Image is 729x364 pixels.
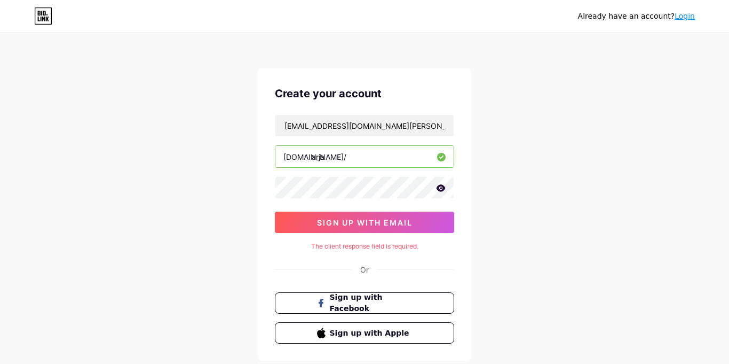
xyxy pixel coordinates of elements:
[578,11,695,22] div: Already have an account?
[275,242,454,251] div: The client response field is required.
[330,328,413,339] span: Sign up with Apple
[275,86,454,102] div: Create your account
[275,322,454,344] button: Sign up with Apple
[275,212,454,233] button: sign up with email
[275,115,454,136] input: Email
[317,218,413,227] span: sign up with email
[283,151,346,162] div: [DOMAIN_NAME]/
[275,292,454,314] button: Sign up with Facebook
[275,146,454,167] input: username
[360,264,369,275] div: Or
[330,292,413,314] span: Sign up with Facebook
[675,12,695,20] a: Login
